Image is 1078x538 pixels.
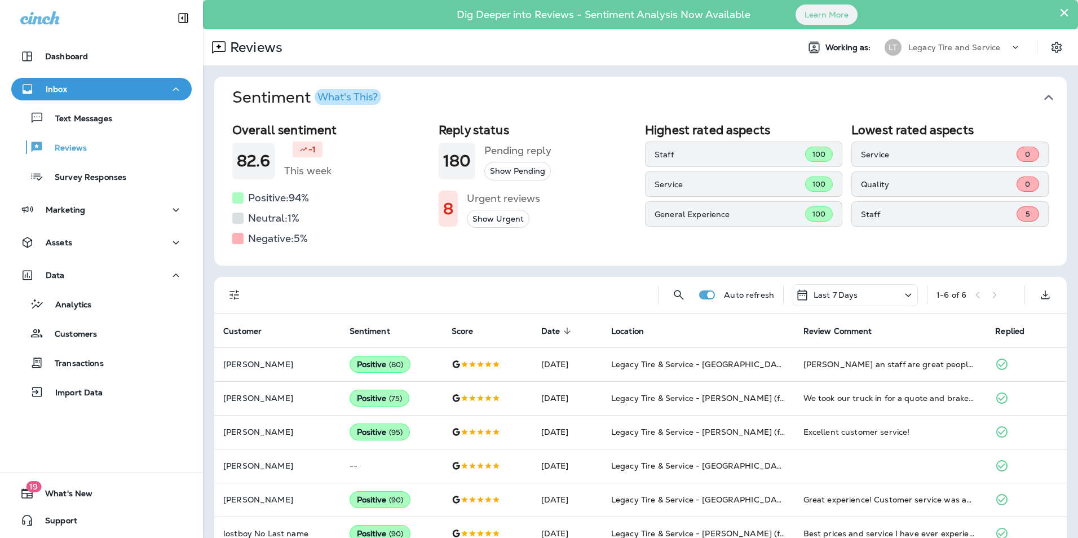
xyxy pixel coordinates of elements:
[812,149,825,159] span: 100
[11,482,192,505] button: 19What's New
[11,509,192,532] button: Support
[443,200,453,218] h1: 8
[484,162,551,180] button: Show Pending
[532,347,602,381] td: [DATE]
[484,142,551,160] h5: Pending reply
[223,326,276,336] span: Customer
[341,449,443,483] td: --
[389,495,404,505] span: ( 90 )
[11,106,192,130] button: Text Messages
[825,43,873,52] span: Working as:
[668,284,690,306] button: Search Reviews
[44,300,91,311] p: Analytics
[611,495,929,505] span: Legacy Tire & Service - [GEOGRAPHIC_DATA] (formerly Magic City Tire & Service)
[885,39,902,56] div: LT
[11,231,192,254] button: Assets
[46,238,72,247] p: Assets
[223,284,246,306] button: Filters
[11,78,192,100] button: Inbox
[655,180,805,189] p: Service
[645,123,842,137] h2: Highest rated aspects
[1034,284,1057,306] button: Export as CSV
[11,165,192,188] button: Survey Responses
[34,516,77,530] span: Support
[46,85,67,94] p: Inbox
[223,394,332,403] p: [PERSON_NAME]
[44,388,103,399] p: Import Data
[11,135,192,159] button: Reviews
[350,390,410,407] div: Positive
[223,360,332,369] p: [PERSON_NAME]
[532,381,602,415] td: [DATE]
[223,77,1076,118] button: SentimentWhat's This?
[541,327,560,336] span: Date
[223,461,332,470] p: [PERSON_NAME]
[611,427,883,437] span: Legacy Tire & Service - [PERSON_NAME] (formerly Chelsea Tire Pros)
[1025,149,1030,159] span: 0
[11,292,192,316] button: Analytics
[223,427,332,436] p: [PERSON_NAME]
[11,45,192,68] button: Dashboard
[232,123,430,137] h2: Overall sentiment
[226,39,282,56] p: Reviews
[803,494,978,505] div: Great experience! Customer service was amazing and the entire process was quick! They kept me inf...
[803,326,887,336] span: Review Comment
[11,264,192,286] button: Data
[223,327,262,336] span: Customer
[439,123,636,137] h2: Reply status
[11,380,192,404] button: Import Data
[861,210,1017,219] p: Staff
[389,427,403,437] span: ( 95 )
[1046,37,1067,58] button: Settings
[43,329,97,340] p: Customers
[350,491,411,508] div: Positive
[167,7,199,29] button: Collapse Sidebar
[34,489,92,502] span: What's New
[350,356,411,373] div: Positive
[851,123,1049,137] h2: Lowest rated aspects
[812,179,825,189] span: 100
[214,118,1067,266] div: SentimentWhat's This?
[389,360,404,369] span: ( 80 )
[443,152,471,170] h1: 180
[248,230,308,248] h5: Negative: 5 %
[350,327,390,336] span: Sentiment
[308,144,316,155] p: -1
[237,152,271,170] h1: 82.6
[424,13,783,16] p: Dig Deeper into Reviews - Sentiment Analysis Now Available
[452,327,474,336] span: Score
[46,271,65,280] p: Data
[908,43,1000,52] p: Legacy Tire and Service
[803,359,978,370] div: David an staff are great people. Good quality work an price. Thank you for what you do.
[532,415,602,449] td: [DATE]
[611,326,659,336] span: Location
[389,394,403,403] span: ( 75 )
[611,461,948,471] span: Legacy Tire & Service - [GEOGRAPHIC_DATA] (formerly Chalkville Auto & Tire Service)
[803,327,872,336] span: Review Comment
[655,150,805,159] p: Staff
[452,326,488,336] span: Score
[43,359,104,369] p: Transactions
[46,205,85,214] p: Marketing
[317,92,378,102] div: What's This?
[611,327,644,336] span: Location
[611,359,948,369] span: Legacy Tire & Service - [GEOGRAPHIC_DATA] (formerly Chalkville Auto & Tire Service)
[655,210,805,219] p: General Experience
[812,209,825,219] span: 100
[284,162,332,180] h5: This week
[1026,209,1030,219] span: 5
[995,327,1024,336] span: Replied
[532,449,602,483] td: [DATE]
[11,199,192,221] button: Marketing
[43,143,87,154] p: Reviews
[541,326,575,336] span: Date
[995,326,1039,336] span: Replied
[350,326,405,336] span: Sentiment
[11,351,192,374] button: Transactions
[803,426,978,438] div: Excellent customer service!
[796,5,858,25] button: Learn More
[936,290,966,299] div: 1 - 6 of 6
[724,290,774,299] p: Auto refresh
[11,321,192,345] button: Customers
[814,290,858,299] p: Last 7 Days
